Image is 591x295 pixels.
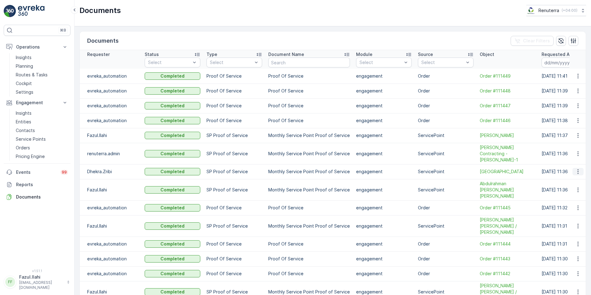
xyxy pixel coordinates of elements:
[87,256,138,262] p: evreka_automation
[418,103,474,109] p: Order
[268,256,350,262] p: Proof Of Service
[480,271,535,277] a: Order #111442
[356,151,412,157] p: engagement
[206,88,262,94] p: Proof Of Service
[19,280,64,290] p: [EMAIL_ADDRESS][DOMAIN_NAME]
[480,217,535,235] a: Mohamed abdul rahman taher / Al Qouz
[480,88,535,94] a: Order #111448
[5,277,15,287] div: FF
[418,51,433,58] p: Source
[206,169,262,175] p: SP Proof of Service
[359,59,402,66] p: Select
[160,132,185,139] p: Completed
[523,38,550,44] p: Clear Filters
[206,132,262,139] p: SP Proof of Service
[13,143,70,152] a: Orders
[16,44,58,50] p: Operations
[418,241,474,247] p: Order
[206,118,262,124] p: Proof Of Service
[268,151,350,157] p: Monthly Service Point Proof of Service
[480,132,535,139] span: [PERSON_NAME]
[87,51,110,58] p: Requester
[160,103,185,109] p: Completed
[79,6,121,15] p: Documents
[356,169,412,175] p: engagement
[16,100,58,106] p: Engagement
[206,187,262,193] p: SP Proof of Service
[13,109,70,118] a: Insights
[145,186,200,194] button: Completed
[145,168,200,175] button: Completed
[16,72,48,78] p: Routes & Tasks
[87,169,138,175] p: Dhekra.Zribi
[480,181,535,199] a: Abdulrahman Mohd Taher Mohd Wali
[160,289,185,295] p: Completed
[4,191,70,203] a: Documents
[87,271,138,277] p: evreka_automation
[480,217,535,235] span: [PERSON_NAME] [PERSON_NAME] / [PERSON_NAME]
[480,73,535,79] a: Order #111449
[480,132,535,139] a: SIRONA POLYCLINIC
[87,205,138,211] p: evreka_automation
[18,5,45,17] img: logo_light-DOdMpM7g.png
[160,151,185,157] p: Completed
[542,51,572,58] p: Requested At
[16,182,68,188] p: Reports
[145,87,200,95] button: Completed
[19,274,64,280] p: Fazul.Ilahi
[356,88,412,94] p: engagement
[356,118,412,124] p: engagement
[87,151,138,157] p: renuterra.admin
[16,153,45,160] p: Pricing Engine
[562,8,577,13] p: ( +04:00 )
[526,5,586,16] button: Renuterra(+04:00)
[87,103,138,109] p: evreka_automation
[13,53,70,62] a: Insights
[206,289,262,295] p: SP Proof of Service
[4,178,70,191] a: Reports
[418,256,474,262] p: Order
[480,169,535,175] a: Muzeria Medical Centre
[4,166,70,178] a: Events99
[526,7,536,14] img: Screenshot_2024-07-26_at_13.33.01.png
[480,103,535,109] a: Order #111447
[16,136,46,142] p: Service Points
[418,132,474,139] p: ServicePoint
[206,205,262,211] p: Proof Of Service
[160,73,185,79] p: Completed
[418,223,474,229] p: ServicePoint
[268,289,350,295] p: Monthly Service Point Proof of Service
[87,289,138,295] p: Fazul.Ilahi
[206,256,262,262] p: Proof Of Service
[13,118,70,126] a: Entities
[480,118,535,124] span: Order #111446
[145,102,200,109] button: Completed
[160,271,185,277] p: Completed
[480,241,535,247] span: Order #111444
[13,62,70,71] a: Planning
[145,204,200,212] button: Completed
[16,119,31,125] p: Entities
[418,187,474,193] p: ServicePoint
[480,256,535,262] a: Order #111443
[145,51,159,58] p: Status
[13,71,70,79] a: Routes & Tasks
[356,51,372,58] p: Module
[87,223,138,229] p: Fazul.Ilahi
[206,151,262,157] p: SP Proof of Service
[87,118,138,124] p: evreka_automation
[160,205,185,211] p: Completed
[206,271,262,277] p: Proof Of Service
[268,118,350,124] p: Proof Of Service
[148,59,191,66] p: Select
[268,103,350,109] p: Proof Of Service
[356,289,412,295] p: engagement
[87,36,119,45] p: Documents
[356,223,412,229] p: engagement
[356,132,412,139] p: engagement
[145,117,200,124] button: Completed
[511,36,554,46] button: Clear Filters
